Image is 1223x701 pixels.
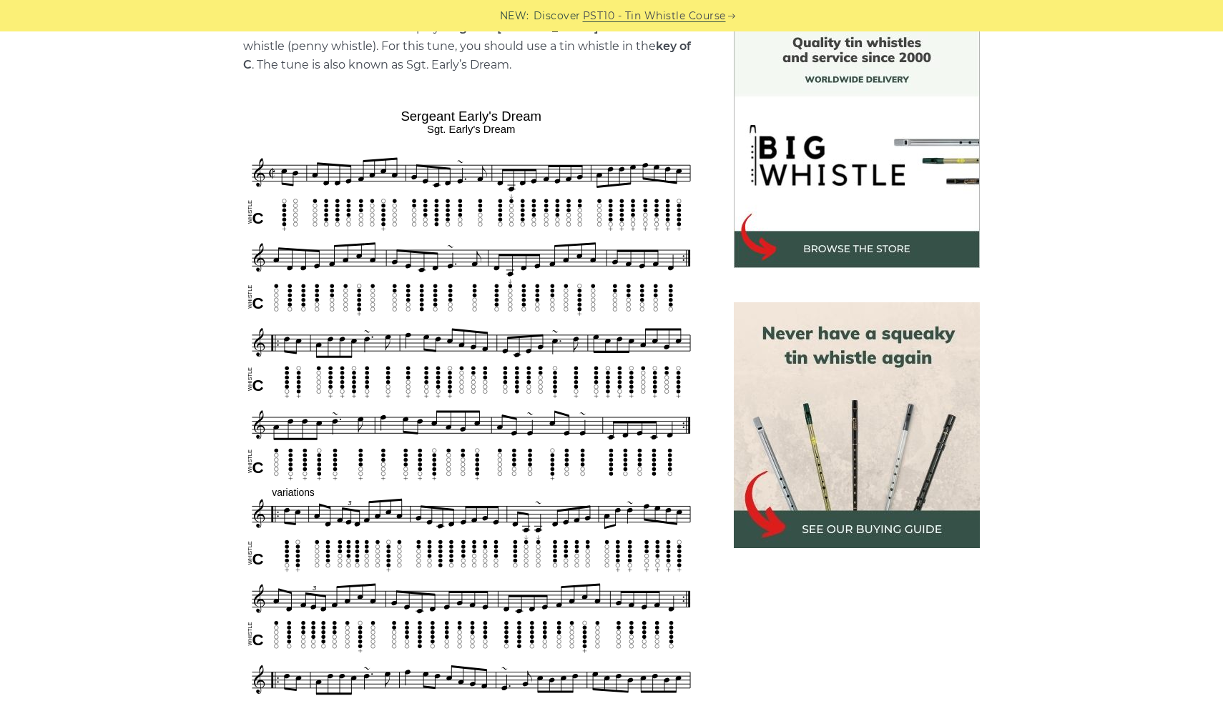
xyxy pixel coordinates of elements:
[534,8,581,24] span: Discover
[243,19,699,74] p: Sheet music notes and tab to play on a tin whistle (penny whistle). For this tune, you should use...
[500,8,529,24] span: NEW:
[734,22,980,268] img: BigWhistle Tin Whistle Store
[583,8,726,24] a: PST10 - Tin Whistle Course
[734,302,980,548] img: tin whistle buying guide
